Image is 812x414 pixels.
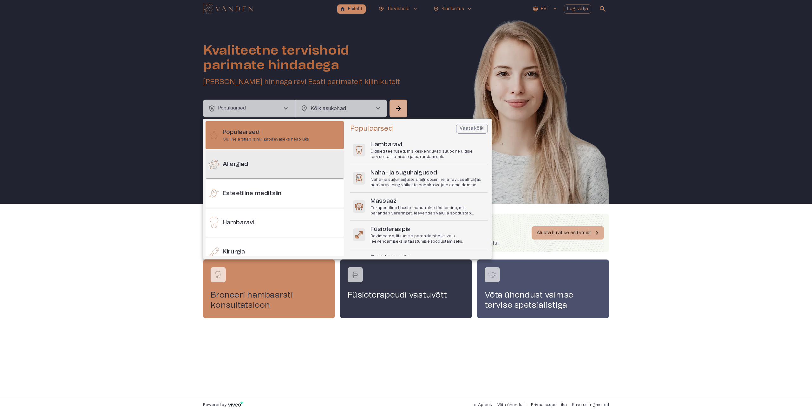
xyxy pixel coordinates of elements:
[370,169,485,177] h6: Naha- ja suguhaigused
[370,141,485,149] h6: Hambaravi
[223,137,309,142] p: Oluline arstiabi sinu igapäevaseks heaoluks
[370,233,485,244] p: Ravimeetod, liikumise parandamiseks, valu leevendamiseks ja taastumise soodustamiseks.
[370,253,485,262] h6: Psühholoogia
[223,160,248,169] h6: Allergiad
[370,205,485,216] p: Terapeutiline lihaste manuaalne töötlemine, mis parandab vereringet, leevendab valu ja soodustab ...
[223,189,281,198] h6: Esteetiline meditsiin
[223,128,309,137] h6: Populaarsed
[223,219,254,227] h6: Hambaravi
[370,197,485,206] h6: Massaaž
[370,177,485,188] p: Naha- ja suguhaiguste diagnoosimine ja ravi, sealhulgas haavaravi ning väikeste nahakasvajate eem...
[370,225,485,234] h6: Füsioteraapia
[350,124,393,133] h5: Populaarsed
[460,125,484,132] p: Vaata kõiki
[370,149,485,160] p: Üldised teenused, mis keskenduvad suuõõne üldise tervise säilitamisele ja parandamisele
[456,124,488,134] button: Vaata kõiki
[223,248,245,256] h6: Kirurgia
